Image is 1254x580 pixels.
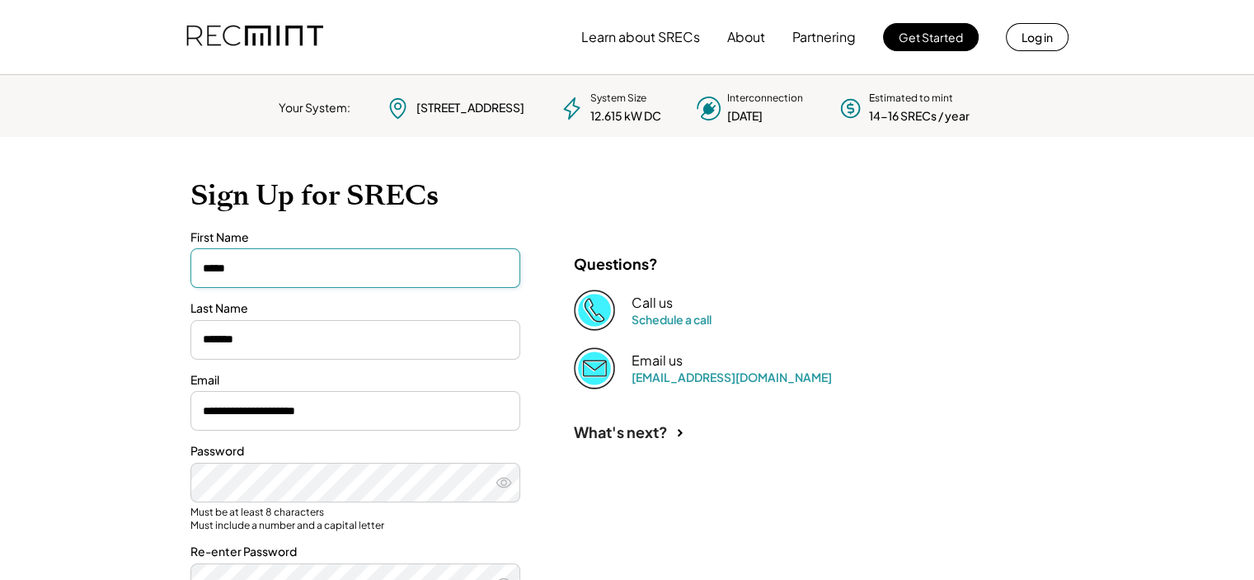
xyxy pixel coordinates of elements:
div: Re-enter Password [190,544,520,560]
div: 14-16 SRECs / year [869,108,970,125]
div: Email us [632,352,683,370]
div: What's next? [574,422,668,441]
div: Password [190,443,520,460]
div: Estimated to mint [869,92,953,106]
button: Log in [1006,23,1068,51]
img: Phone%20copy%403x.png [574,290,615,331]
div: Must be at least 8 characters Must include a number and a capital letter [190,506,520,531]
div: Your System: [279,100,350,116]
a: Schedule a call [632,312,712,327]
div: System Size [590,92,646,106]
div: [DATE] [727,108,763,125]
img: Email%202%403x.png [574,347,615,389]
a: [EMAIL_ADDRESS][DOMAIN_NAME] [632,370,832,384]
button: Learn about SRECs [581,21,700,54]
button: About [727,21,765,54]
div: Interconnection [727,92,803,106]
div: Call us [632,295,673,312]
div: [STREET_ADDRESS] [416,100,524,116]
h1: Sign Up for SRECs [190,178,1064,213]
button: Partnering [792,21,856,54]
button: Get Started [883,23,979,51]
div: 12.615 kW DC [590,108,661,125]
div: Last Name [190,300,520,317]
div: Questions? [574,254,658,273]
div: First Name [190,229,520,246]
div: Email [190,372,520,389]
img: recmint-logotype%403x.png [186,9,323,65]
